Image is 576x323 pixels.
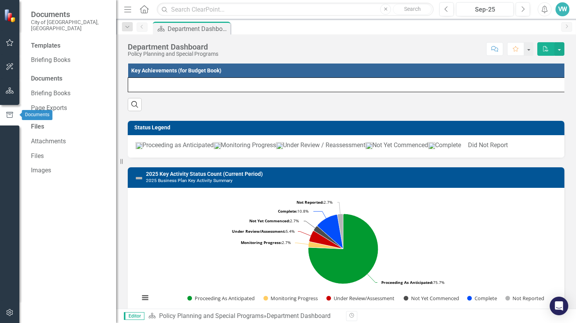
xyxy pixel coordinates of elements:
path: Monitoring Progress, 1. [308,242,343,249]
tspan: Proceeding As Anticipated: [381,280,433,285]
button: Show Not Reported [505,295,544,302]
span: Documents [31,10,108,19]
button: Sep-25 [456,2,514,16]
button: Show Not Yet Commenced [404,295,459,302]
text: Monitoring Progress [271,295,318,302]
text: 75.7% [381,280,444,285]
img: ProceedingGreen.png [135,142,142,149]
div: Templates [31,41,108,50]
div: Open Intercom Messenger [550,297,568,315]
img: NotYet.png [365,142,372,149]
text: 10.8% [278,208,309,214]
span: Search [404,6,421,12]
small: City of [GEOGRAPHIC_DATA], [GEOGRAPHIC_DATA] [31,19,108,32]
div: Documents [22,110,53,120]
td: Double-Click to Edit [128,77,570,92]
img: DidNotReport.png [461,144,468,148]
text: 5.4% [232,229,295,234]
button: Show Complete [467,295,497,302]
tspan: Not Reported: [297,199,324,205]
a: Briefing Books [31,89,108,98]
div: Department Dashboard [267,312,331,320]
text: 2.7% [241,240,291,245]
text: 2.7% [249,218,299,223]
img: UnderReview.png [276,142,283,149]
div: Chart. Highcharts interactive chart. [135,194,557,310]
svg: Interactive chart [135,194,551,310]
a: 2025 Key Activity Status Count (Current Period) [146,171,263,177]
a: Briefing Books [31,56,108,65]
div: Policy Planning and Special Programs [128,51,218,57]
small: 2025 Business Plan Key Activity Summary [146,178,233,183]
input: Search ClearPoint... [157,3,434,16]
div: Files [31,122,108,131]
a: Attachments [31,137,108,146]
img: ClearPoint Strategy [4,9,17,22]
path: Not Yet Commenced, 1. [314,226,343,249]
a: Policy Planning and Special Programs [159,312,264,320]
tspan: Not Yet Commenced: [249,218,290,223]
p: Proceeding as Anticipated Monitoring Progress Under Review / Reassessment Not Yet Commenced Compl... [135,141,557,150]
div: Department Dashboard [168,24,228,34]
path: Proceeding As Anticipated, 28. [308,214,378,284]
div: Documents [31,74,108,83]
path: Complete, 4. [317,215,343,249]
img: Complete_icon.png [428,142,435,149]
a: Files [31,152,108,161]
button: Show Monitoring Progress [263,295,318,302]
span: Editor [124,312,144,320]
button: Show Under Review/Assessment [326,295,395,302]
path: Under Review/Assessment, 2. [309,231,343,249]
div: » [148,312,340,321]
button: View chart menu, Chart [140,292,151,303]
button: VW [555,2,569,16]
text: 2.7% [297,199,333,205]
div: Sep-25 [459,5,511,14]
a: Page Exports [31,104,108,113]
path: Not Reported, 1. [338,214,343,249]
tspan: Under Review/Assessment: [232,229,286,234]
img: Not Defined [134,174,144,183]
button: Show Proceeding As Anticipated [187,295,255,302]
div: Department Dashboard [128,43,218,51]
tspan: Complete: [278,208,297,214]
h3: Status Legend [134,125,561,131]
tspan: Monitoring Progress: [241,240,282,245]
button: Search [393,4,432,15]
img: Monitoring.png [214,142,221,149]
a: Images [31,166,108,175]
